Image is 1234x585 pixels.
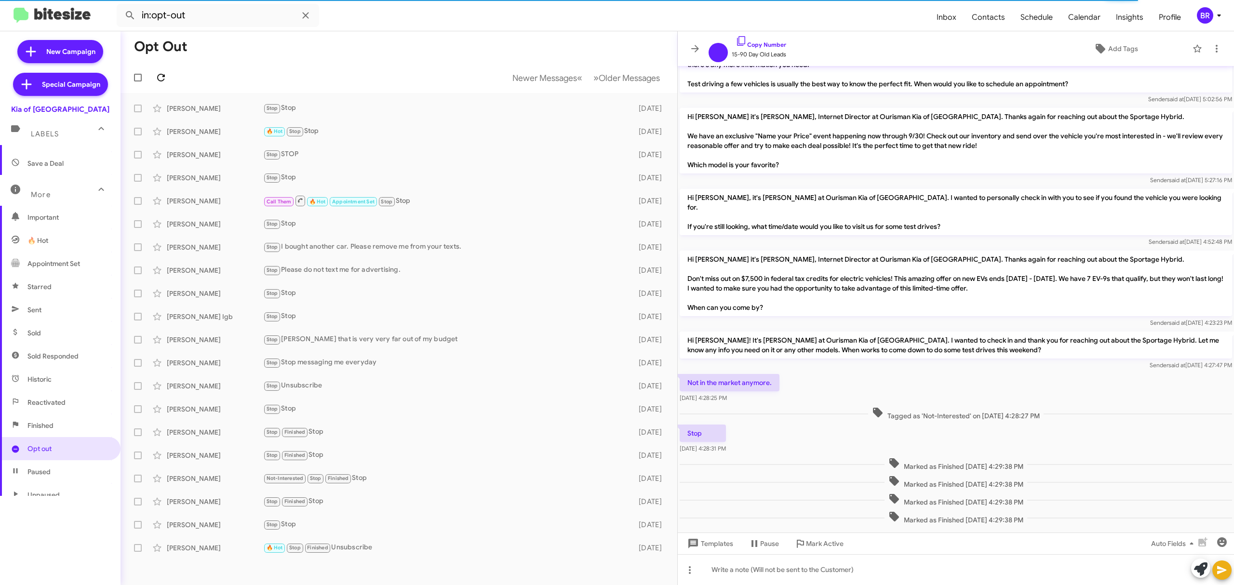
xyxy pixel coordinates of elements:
a: Special Campaign [13,73,108,96]
p: Hi [PERSON_NAME], it's [PERSON_NAME] at Ourisman Kia of [GEOGRAPHIC_DATA]. I wanted to personally... [680,189,1232,235]
div: Stop [263,288,628,299]
span: Sent [27,305,41,315]
div: Kia of [GEOGRAPHIC_DATA] [11,105,109,114]
span: said at [1169,319,1186,326]
div: Stop [263,195,628,207]
div: [PERSON_NAME] [167,104,263,113]
div: [PERSON_NAME] Igb [167,312,263,321]
span: Finished [284,452,306,458]
h1: Opt Out [134,39,188,54]
span: Sender [DATE] 5:27:16 PM [1150,176,1232,184]
span: 🔥 Hot [267,128,283,134]
span: Marked as Finished [DATE] 4:29:38 PM [885,457,1027,471]
button: Auto Fields [1143,535,1205,552]
span: Historic [27,374,52,384]
a: Contacts [964,3,1013,31]
span: Marked as Finished [DATE] 4:29:38 PM [885,475,1027,489]
a: Schedule [1013,3,1060,31]
span: said at [1167,95,1184,103]
span: Finished [328,475,349,481]
input: Search [117,4,319,27]
button: BR [1189,7,1223,24]
span: Stop [267,267,278,273]
a: Calendar [1060,3,1108,31]
button: Pause [741,535,787,552]
span: Sender [DATE] 5:02:56 PM [1148,95,1232,103]
div: [DATE] [628,474,670,483]
div: Stop [263,426,628,438]
div: [PERSON_NAME] [167,520,263,530]
div: [DATE] [628,520,670,530]
span: Mark Active [806,535,844,552]
div: [DATE] [628,266,670,275]
div: Stop [263,473,628,484]
span: Stop [267,313,278,319]
div: Stop [263,450,628,461]
span: Stop [267,151,278,158]
div: [DATE] [628,289,670,298]
span: said at [1168,361,1185,369]
div: Stop [263,103,628,114]
div: [DATE] [628,219,670,229]
div: STOP [263,149,628,160]
span: Marked as Finished [DATE] 4:29:38 PM [885,493,1027,507]
span: Starred [27,282,52,292]
span: Stop [289,128,301,134]
div: [PERSON_NAME] [167,543,263,553]
span: More [31,190,51,199]
div: [DATE] [628,173,670,183]
div: [DATE] [628,242,670,252]
span: Finished [284,498,306,505]
span: Sender [DATE] 4:52:48 PM [1149,238,1232,245]
a: Inbox [929,3,964,31]
span: Stop [267,521,278,528]
a: Profile [1151,3,1189,31]
button: Mark Active [787,535,851,552]
button: Templates [678,535,741,552]
div: [PERSON_NAME] [167,266,263,275]
div: [PERSON_NAME] [167,242,263,252]
div: Stop [263,126,628,137]
span: Special Campaign [42,80,100,89]
div: Stop [263,172,628,183]
div: [DATE] [628,381,670,391]
span: Stop [289,545,301,551]
div: BR [1197,7,1213,24]
div: [DATE] [628,404,670,414]
nav: Page navigation example [507,68,666,88]
span: Stop [267,429,278,435]
div: Stop [263,403,628,414]
div: [DATE] [628,150,670,160]
div: I bought another car. Please remove me from your texts. [263,241,628,253]
div: [DATE] [628,358,670,368]
div: [DATE] [628,312,670,321]
span: » [593,72,599,84]
span: Unpaused [27,490,60,500]
div: [PERSON_NAME] [167,427,263,437]
p: Not in the market anymore. [680,374,779,391]
span: Stop [267,221,278,227]
span: Older Messages [599,73,660,83]
span: [DATE] 4:28:25 PM [680,394,727,401]
div: Unsubscribe [263,380,628,391]
button: Add Tags [1043,40,1188,57]
div: Stop [263,218,628,229]
span: Stop [267,105,278,111]
a: Copy Number [736,41,786,48]
span: 🔥 Hot [309,199,326,205]
span: Stop [267,383,278,389]
span: said at [1169,176,1186,184]
span: Call Them [267,199,292,205]
div: [PERSON_NAME] [167,150,263,160]
span: Appointment Set [332,199,375,205]
div: [PERSON_NAME] [167,219,263,229]
span: Pause [760,535,779,552]
div: [PERSON_NAME] [167,196,263,206]
span: Stop [267,406,278,412]
div: [DATE] [628,104,670,113]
